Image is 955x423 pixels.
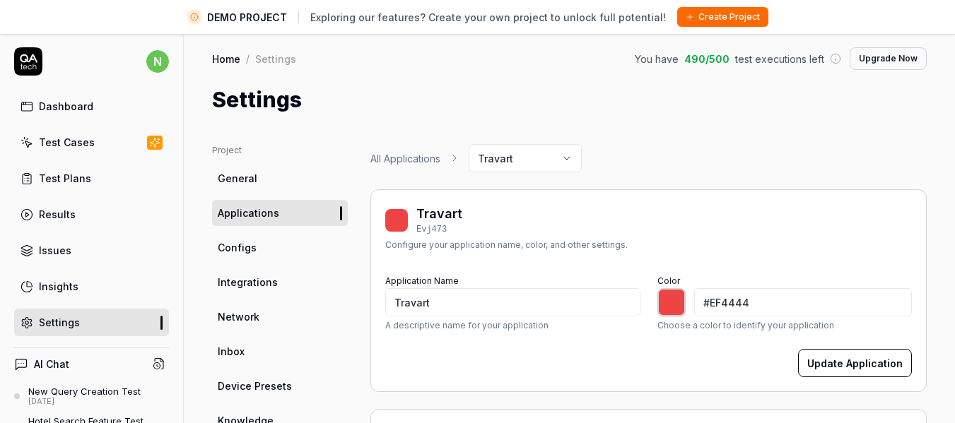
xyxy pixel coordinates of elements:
input: #3B82F6 [694,288,913,316]
a: Network [212,304,348,330]
div: Results [39,207,76,222]
span: General [218,171,257,186]
a: All Applications [370,151,440,166]
div: Project [212,144,348,157]
span: Exploring our features? Create your own project to unlock full potential! [310,10,666,25]
span: Network [218,309,259,324]
a: New Query Creation Test[DATE] [14,386,169,407]
div: Evj473 [416,223,462,236]
a: Insights [14,273,169,300]
label: Color [657,275,680,286]
div: Configure your application name, color, and other settings. [385,239,628,251]
a: Applications [212,200,348,226]
span: DEMO PROJECT [207,10,287,25]
span: Device Presets [218,379,292,393]
div: [DATE] [28,397,141,407]
button: Travart [469,144,582,172]
label: Application Name [385,275,459,286]
h1: Settings [212,84,302,116]
div: Settings [39,315,80,330]
span: Configs [218,240,257,255]
span: Travart [478,151,513,166]
span: You have [635,52,679,66]
span: Applications [218,205,279,220]
a: Test Plans [14,165,169,192]
button: Update Application [798,349,912,377]
button: n [146,47,169,76]
div: Insights [39,279,78,294]
div: New Query Creation Test [28,386,141,397]
a: Home [212,52,240,66]
p: Choose a color to identify your application [657,319,913,332]
a: Test Cases [14,129,169,156]
a: Configs [212,234,348,261]
div: Travart [416,204,462,223]
div: Dashboard [39,99,93,114]
div: Settings [255,52,296,66]
a: Inbox [212,338,348,364]
span: Integrations [218,275,278,290]
a: Results [14,201,169,228]
a: Issues [14,237,169,264]
input: My Application [385,288,640,316]
a: Dashboard [14,93,169,120]
div: Test Plans [39,171,91,186]
span: test executions left [735,52,824,66]
div: / [246,52,250,66]
div: Test Cases [39,135,95,150]
a: Device Presets [212,373,348,399]
span: 490 / 500 [684,52,730,66]
span: Inbox [218,344,245,359]
button: Create Project [677,7,768,27]
button: Upgrade Now [850,47,927,70]
div: Issues [39,243,71,258]
h4: AI Chat [34,357,69,371]
a: Settings [14,309,169,336]
p: A descriptive name for your application [385,319,640,332]
a: General [212,165,348,191]
span: n [146,50,169,73]
a: Integrations [212,269,348,295]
